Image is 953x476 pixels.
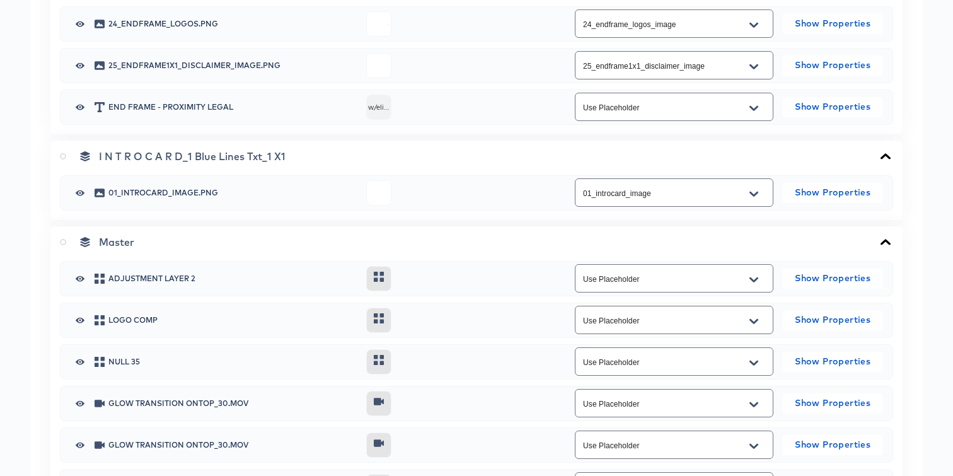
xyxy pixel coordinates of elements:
button: Show Properties [783,352,882,372]
button: Show Properties [783,183,882,203]
button: Show Properties [783,55,882,76]
button: Open [744,436,763,456]
span: End Frame - Proximity Legal [108,103,357,111]
span: Show Properties [788,312,877,328]
button: Open [744,15,763,35]
span: 25_endframe1x1_disclaimer_image.png [108,62,357,69]
span: 01_introcard_image.png [108,189,357,197]
span: Null 35 [108,358,357,366]
button: Open [744,395,763,415]
button: Show Properties [783,393,882,414]
button: Open [744,270,763,290]
button: Show Properties [783,435,882,455]
span: Adjustment Layer 2 [108,275,357,282]
span: Show Properties [788,185,877,200]
span: Show Properties [788,437,877,453]
span: I N T R O C A R D_1 Blue Lines Txt_1 X1 [99,150,286,163]
span: Show Properties [788,16,877,32]
button: Open [744,98,763,119]
span: Show Properties [788,354,877,369]
button: Open [744,184,763,204]
span: Glow Transition OnTop_30.mov [108,441,357,449]
span: Show Properties [788,270,877,286]
span: Glow Transition OnTop_30.mov [108,400,357,407]
span: Show Properties [788,395,877,411]
span: w/elig pkg. Must select offers. Premium ch's. incl. for 3 mos, then renew ea. mo. @then-current r... [367,95,392,120]
button: Show Properties [783,269,882,289]
button: Show Properties [783,310,882,330]
span: LOGO Comp [108,316,357,324]
button: Open [744,57,763,77]
button: Show Properties [783,97,882,117]
span: Master [99,236,134,248]
button: Show Properties [783,14,882,34]
span: Show Properties [788,57,877,73]
span: 24_endframe_logos.png [108,20,357,28]
span: Show Properties [788,99,877,115]
button: Open [744,311,763,332]
button: Open [744,353,763,373]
